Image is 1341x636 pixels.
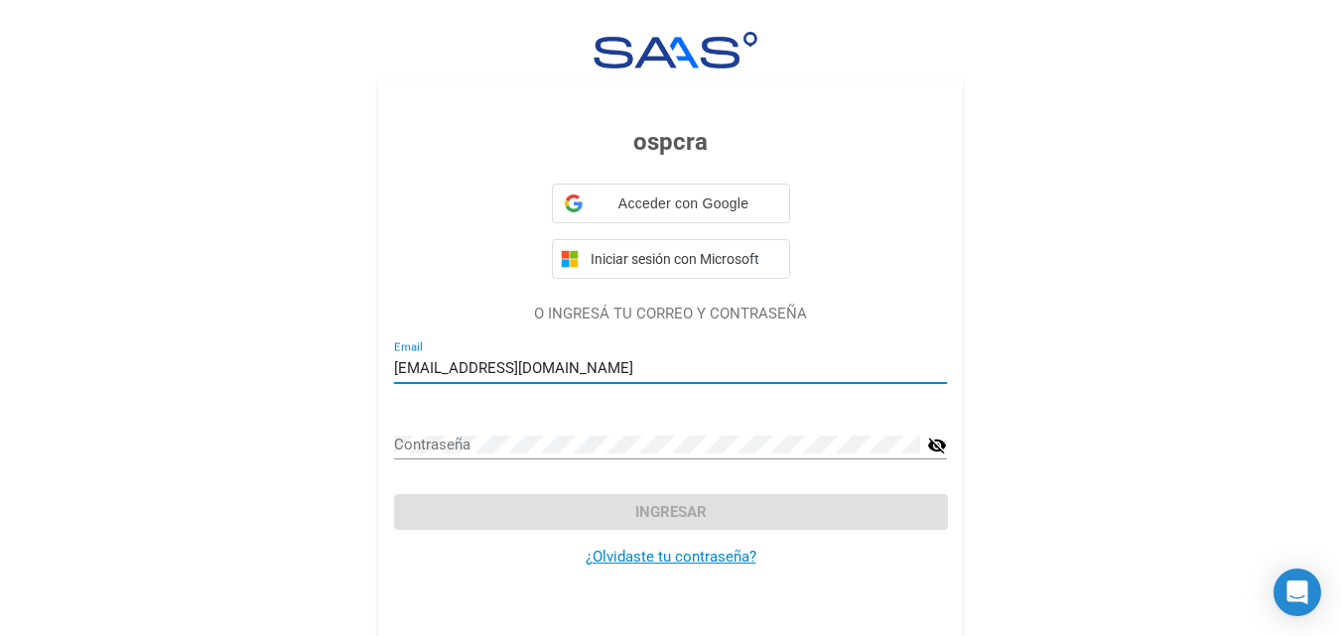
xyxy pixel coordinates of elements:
p: O INGRESÁ TU CORREO Y CONTRASEÑA [394,303,947,325]
button: Iniciar sesión con Microsoft [552,239,790,279]
a: ¿Olvidaste tu contraseña? [586,548,756,566]
span: Ingresar [635,503,707,521]
span: Acceder con Google [591,193,777,214]
h3: ospcra [394,124,947,160]
button: Ingresar [394,494,947,530]
mat-icon: visibility_off [927,434,947,457]
div: Open Intercom Messenger [1274,569,1321,616]
div: Acceder con Google [552,184,790,223]
span: Iniciar sesión con Microsoft [587,251,781,267]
